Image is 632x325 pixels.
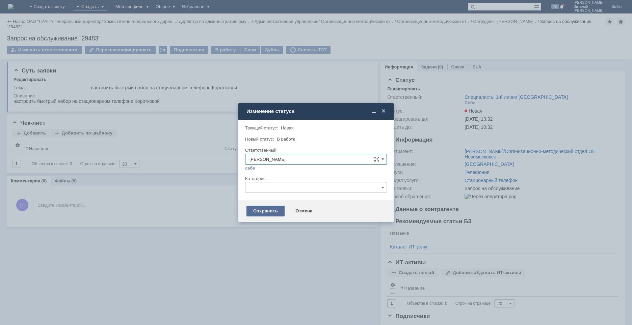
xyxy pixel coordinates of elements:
div: Ответственный [245,148,386,152]
span: Сложная форма [374,156,379,162]
span: Свернуть (Ctrl + M) [371,108,377,114]
label: Новый статус: [245,137,274,142]
label: Текущий статус: [245,125,278,130]
div: Изменение статуса [246,108,387,114]
span: Закрыть [380,108,387,114]
div: Категория [245,176,386,181]
a: себе [245,166,255,171]
span: В работе [277,137,295,142]
span: Новая [281,125,294,130]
